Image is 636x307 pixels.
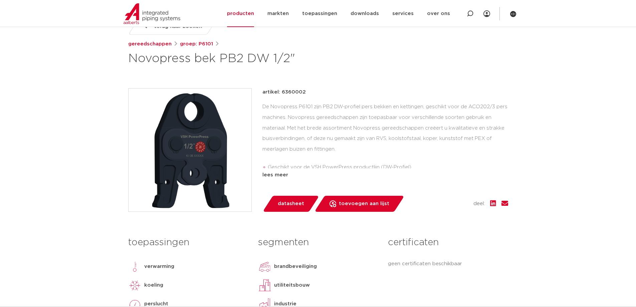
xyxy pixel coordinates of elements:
[258,236,378,249] h3: segmenten
[128,236,248,249] h3: toepassingen
[473,200,485,208] span: deel:
[268,162,508,173] li: Geschikt voor de VSH PowerPress productlijn (DW-Profiel)
[262,102,508,168] div: De Novopress P6101 zijn PB2 DW-profiel pers bekken en kettingen, geschikt voor de ACO202/3 pers m...
[128,279,142,292] img: koeling
[258,279,271,292] img: utiliteitsbouw
[262,196,319,212] a: datasheet
[339,198,389,209] span: toevoegen aan lijst
[129,89,251,211] img: Product Image for Novopress bek PB2 DW 1/2"
[388,260,508,268] p: geen certificaten beschikbaar
[180,40,213,48] a: groep: P6101
[128,40,172,48] a: gereedschappen
[128,51,379,67] h1: Novopress bek PB2 DW 1/2"
[128,260,142,273] img: verwarming
[278,198,304,209] span: datasheet
[262,171,508,179] div: lees meer
[144,281,163,289] p: koeling
[258,260,271,273] img: brandbeveiliging
[388,236,508,249] h3: certificaten
[274,281,310,289] p: utiliteitsbouw
[262,88,306,96] p: artikel: 6360002
[144,263,174,271] p: verwarming
[274,263,317,271] p: brandbeveiliging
